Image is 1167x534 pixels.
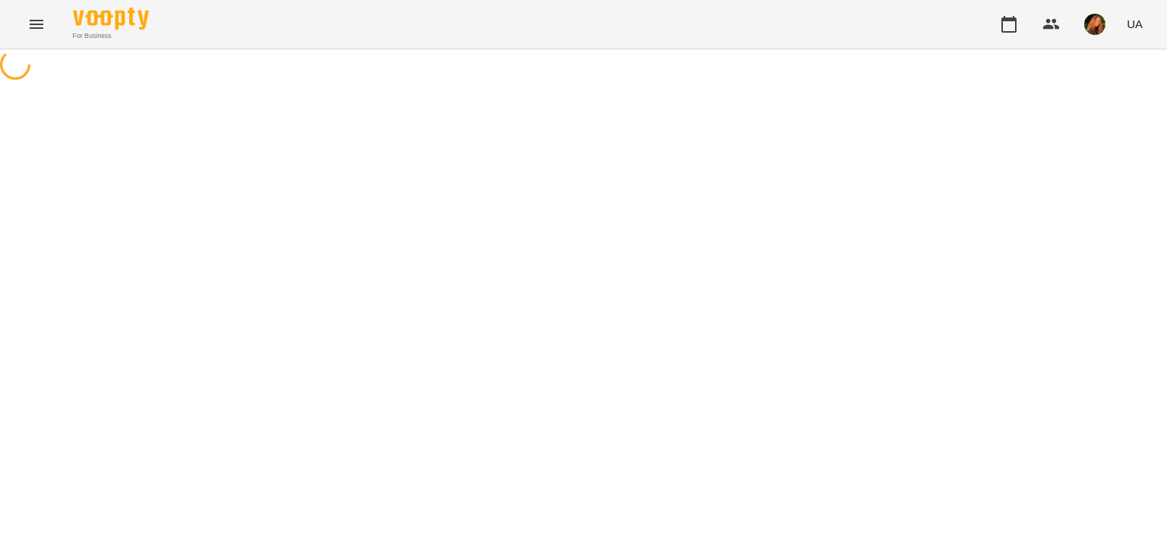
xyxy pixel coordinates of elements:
span: UA [1127,16,1143,32]
button: Menu [18,6,55,43]
img: a7253ec6d19813cf74d78221198b3021.jpeg [1084,14,1105,35]
button: UA [1121,10,1149,38]
span: For Business [73,31,149,41]
img: Voopty Logo [73,8,149,30]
